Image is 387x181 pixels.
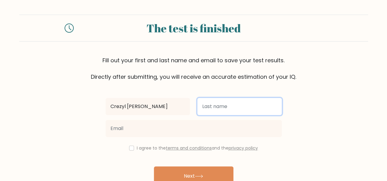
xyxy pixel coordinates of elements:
[166,145,212,151] a: terms and conditions
[19,56,368,81] div: Fill out your first and last name and email to save your test results. Directly after submitting,...
[229,145,258,151] a: privacy policy
[197,98,282,115] input: Last name
[106,98,190,115] input: First name
[106,120,282,137] input: Email
[81,20,306,36] div: The test is finished
[137,145,258,151] label: I agree to the and the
